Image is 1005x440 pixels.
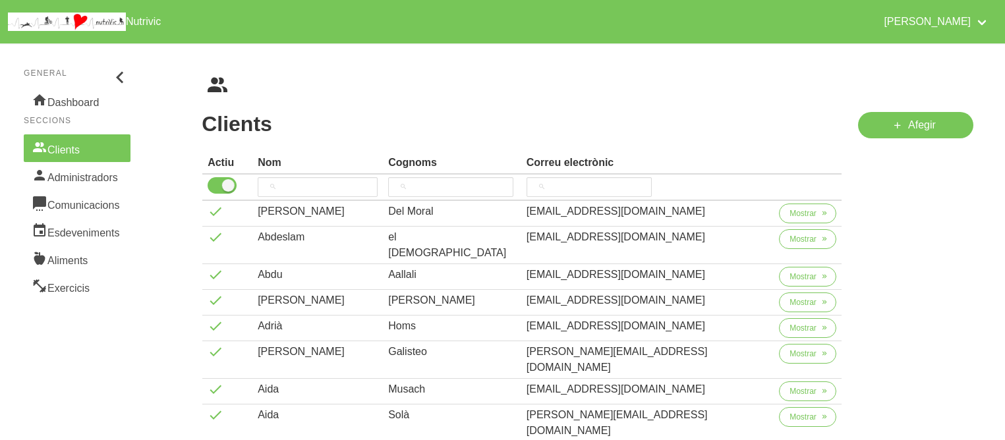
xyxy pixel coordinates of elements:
[779,381,836,401] button: Mostrar
[779,229,836,254] a: Mostrar
[779,204,836,229] a: Mostrar
[876,5,997,38] a: [PERSON_NAME]
[388,267,516,283] div: Aallali
[527,407,768,439] div: [PERSON_NAME][EMAIL_ADDRESS][DOMAIN_NAME]
[388,155,516,171] div: Cognoms
[8,13,126,31] img: company_logo
[790,411,817,423] span: Mostrar
[779,407,836,427] button: Mostrar
[779,407,836,432] a: Mostrar
[388,292,516,308] div: [PERSON_NAME]
[527,204,768,219] div: [EMAIL_ADDRESS][DOMAIN_NAME]
[790,271,817,283] span: Mostrar
[258,204,378,219] div: [PERSON_NAME]
[779,381,836,406] a: Mostrar
[24,87,130,115] a: Dashboard
[388,318,516,334] div: Homs
[779,267,836,287] button: Mostrar
[790,233,817,245] span: Mostrar
[790,348,817,360] span: Mostrar
[779,229,836,249] button: Mostrar
[24,190,130,217] a: Comunicacions
[388,344,516,360] div: Galisteo
[779,344,836,364] button: Mostrar
[24,162,130,190] a: Administradors
[258,267,378,283] div: Abdu
[388,229,516,261] div: el [DEMOGRAPHIC_DATA]
[258,381,378,397] div: Aida
[779,292,836,312] button: Mostrar
[527,318,768,334] div: [EMAIL_ADDRESS][DOMAIN_NAME]
[790,207,817,219] span: Mostrar
[790,296,817,308] span: Mostrar
[24,217,130,245] a: Esdeveniments
[779,318,836,338] button: Mostrar
[258,407,378,423] div: Aida
[527,229,768,245] div: [EMAIL_ADDRESS][DOMAIN_NAME]
[388,381,516,397] div: Musach
[790,322,817,334] span: Mostrar
[779,267,836,292] a: Mostrar
[258,155,378,171] div: Nom
[908,117,936,133] span: Afegir
[208,155,247,171] div: Actiu
[202,112,842,136] h1: Clients
[779,204,836,223] button: Mostrar
[779,318,836,343] a: Mostrar
[779,344,836,369] a: Mostrar
[388,204,516,219] div: Del Moral
[790,385,817,397] span: Mostrar
[388,407,516,423] div: Solà
[258,292,378,308] div: [PERSON_NAME]
[527,381,768,397] div: [EMAIL_ADDRESS][DOMAIN_NAME]
[24,273,130,300] a: Exercicis
[24,245,130,273] a: Aliments
[24,115,130,126] p: Seccions
[858,112,973,138] a: Afegir
[527,155,768,171] div: Correu electrònic
[527,344,768,375] div: [PERSON_NAME][EMAIL_ADDRESS][DOMAIN_NAME]
[258,344,378,360] div: [PERSON_NAME]
[258,318,378,334] div: Adrià
[202,75,973,96] nav: breadcrumbs
[527,292,768,308] div: [EMAIL_ADDRESS][DOMAIN_NAME]
[24,134,130,162] a: Clients
[779,292,836,317] a: Mostrar
[527,267,768,283] div: [EMAIL_ADDRESS][DOMAIN_NAME]
[24,67,130,79] p: General
[258,229,378,245] div: Abdeslam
